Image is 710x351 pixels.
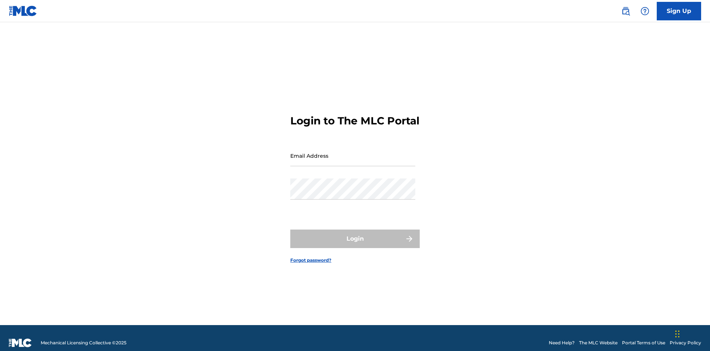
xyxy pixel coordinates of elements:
img: help [640,7,649,16]
a: Public Search [618,4,633,19]
a: Sign Up [657,2,701,20]
a: Need Help? [549,340,575,346]
div: Drag [675,323,680,345]
div: Help [638,4,652,19]
iframe: Chat Widget [673,315,710,351]
img: search [621,7,630,16]
a: The MLC Website [579,340,618,346]
a: Forgot password? [290,257,331,264]
img: logo [9,338,32,347]
h3: Login to The MLC Portal [290,114,419,127]
a: Portal Terms of Use [622,340,665,346]
img: MLC Logo [9,6,37,16]
a: Privacy Policy [670,340,701,346]
span: Mechanical Licensing Collective © 2025 [41,340,126,346]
